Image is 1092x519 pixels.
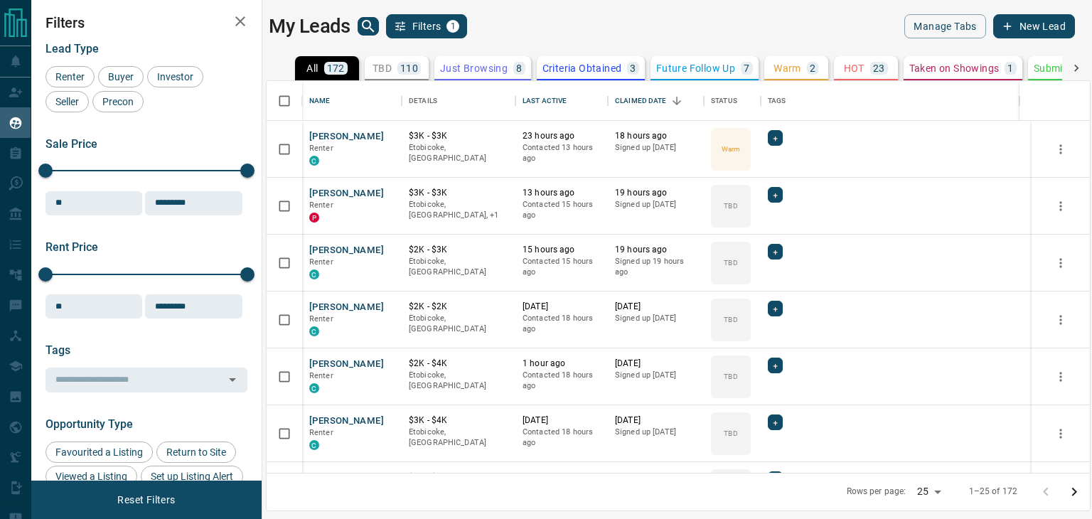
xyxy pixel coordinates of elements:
[161,446,231,458] span: Return to Site
[152,71,198,82] span: Investor
[309,130,384,144] button: [PERSON_NAME]
[744,63,749,73] p: 7
[108,488,184,512] button: Reset Filters
[146,471,238,482] span: Set up Listing Alert
[847,486,906,498] p: Rows per page:
[615,81,667,121] div: Claimed Date
[523,313,601,335] p: Contacted 18 hours ago
[615,471,697,483] p: [DATE]
[409,358,508,370] p: $2K - $4K
[523,199,601,221] p: Contacted 15 hours ago
[309,269,319,279] div: condos.ca
[45,442,153,463] div: Favourited a Listing
[911,481,946,502] div: 25
[630,63,636,73] p: 3
[1050,423,1071,444] button: more
[309,213,319,223] div: property.ca
[724,371,737,382] p: TBD
[402,81,515,121] div: Details
[773,415,778,429] span: +
[269,15,350,38] h1: My Leads
[724,314,737,325] p: TBD
[373,63,392,73] p: TBD
[50,96,84,107] span: Seller
[909,63,1000,73] p: Taken on Showings
[409,81,437,121] div: Details
[409,313,508,335] p: Etobicoke, [GEOGRAPHIC_DATA]
[615,313,697,324] p: Signed up [DATE]
[156,442,236,463] div: Return to Site
[615,414,697,427] p: [DATE]
[768,244,783,259] div: +
[302,81,402,121] div: Name
[309,257,333,267] span: Renter
[773,358,778,373] span: +
[309,244,384,257] button: [PERSON_NAME]
[516,63,522,73] p: 8
[523,256,601,278] p: Contacted 15 hours ago
[1050,252,1071,274] button: more
[45,66,95,87] div: Renter
[97,96,139,107] span: Precon
[1050,139,1071,160] button: more
[147,66,203,87] div: Investor
[768,414,783,430] div: +
[615,370,697,381] p: Signed up [DATE]
[386,14,468,38] button: Filters1
[45,466,137,487] div: Viewed a Listing
[50,471,132,482] span: Viewed a Listing
[768,130,783,146] div: +
[523,187,601,199] p: 13 hours ago
[768,358,783,373] div: +
[615,256,697,278] p: Signed up 19 hours ago
[873,63,885,73] p: 23
[45,343,70,357] span: Tags
[92,91,144,112] div: Precon
[448,21,458,31] span: 1
[615,301,697,313] p: [DATE]
[309,200,333,210] span: Renter
[223,370,242,390] button: Open
[615,358,697,370] p: [DATE]
[615,130,697,142] p: 18 hours ago
[98,66,144,87] div: Buyer
[773,63,801,73] p: Warm
[615,199,697,210] p: Signed up [DATE]
[309,358,384,371] button: [PERSON_NAME]
[704,81,761,121] div: Status
[1060,478,1088,506] button: Go to next page
[615,244,697,256] p: 19 hours ago
[722,144,740,154] p: Warm
[309,471,384,485] button: [PERSON_NAME]
[309,314,333,323] span: Renter
[309,156,319,166] div: condos.ca
[1050,366,1071,387] button: more
[615,142,697,154] p: Signed up [DATE]
[1007,63,1013,73] p: 1
[45,137,97,151] span: Sale Price
[103,71,139,82] span: Buyer
[309,81,331,121] div: Name
[409,471,508,483] p: $2K - $3K
[45,240,98,254] span: Rent Price
[773,188,778,202] span: +
[523,414,601,427] p: [DATE]
[409,256,508,278] p: Etobicoke, [GEOGRAPHIC_DATA]
[409,370,508,392] p: Etobicoke, [GEOGRAPHIC_DATA]
[969,486,1017,498] p: 1–25 of 172
[711,81,737,121] div: Status
[724,428,737,439] p: TBD
[761,81,1019,121] div: Tags
[309,440,319,450] div: condos.ca
[773,301,778,316] span: +
[45,14,247,31] h2: Filters
[523,244,601,256] p: 15 hours ago
[773,245,778,259] span: +
[810,63,815,73] p: 2
[656,63,735,73] p: Future Follow Up
[309,414,384,428] button: [PERSON_NAME]
[409,187,508,199] p: $3K - $3K
[400,63,418,73] p: 110
[768,187,783,203] div: +
[309,301,384,314] button: [PERSON_NAME]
